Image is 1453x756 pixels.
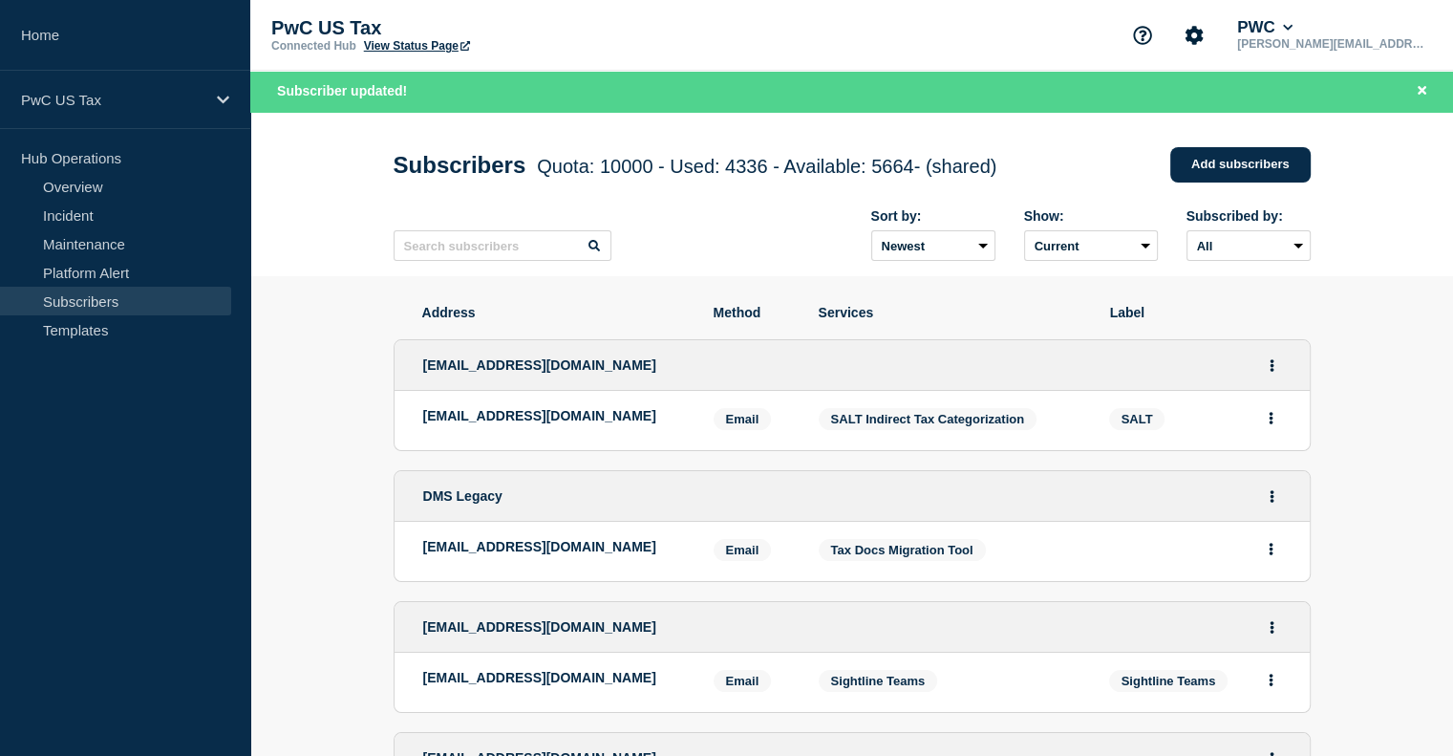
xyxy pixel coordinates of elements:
p: [EMAIL_ADDRESS][DOMAIN_NAME] [423,670,685,685]
span: Sightline Teams [831,674,926,688]
p: PwC US Tax [271,17,653,39]
input: Search subscribers [394,230,611,261]
select: Sort by [871,230,995,261]
button: Close banner [1410,80,1434,102]
a: View Status Page [364,39,470,53]
span: Method [714,305,790,320]
button: Actions [1260,351,1284,380]
span: Subscriber updated! [277,83,407,98]
p: Connected Hub [271,39,356,53]
select: Deleted [1024,230,1158,261]
span: Address [422,305,685,320]
button: Actions [1259,403,1283,433]
a: Add subscribers [1170,147,1311,183]
span: Services [819,305,1081,320]
button: Support [1122,15,1163,55]
button: Actions [1259,534,1283,564]
span: [EMAIL_ADDRESS][DOMAIN_NAME] [423,357,656,373]
span: DMS Legacy [423,488,502,504]
span: SALT [1109,408,1165,430]
button: Actions [1260,482,1284,511]
button: Actions [1260,613,1284,642]
span: [EMAIL_ADDRESS][DOMAIN_NAME] [423,619,656,635]
h1: Subscribers [394,152,997,179]
div: Show: [1024,208,1158,224]
span: Email [714,670,772,692]
span: Tax Docs Migration Tool [831,543,973,557]
p: PwC US Tax [21,92,204,108]
span: Label [1110,305,1282,320]
button: PWC [1233,18,1296,37]
div: Subscribed by: [1186,208,1311,224]
button: Account settings [1174,15,1214,55]
p: [EMAIL_ADDRESS][DOMAIN_NAME] [423,539,685,554]
div: Sort by: [871,208,995,224]
select: Subscribed by [1186,230,1311,261]
span: Email [714,408,772,430]
span: SALT Indirect Tax Categorization [831,412,1024,426]
p: [EMAIL_ADDRESS][DOMAIN_NAME] [423,408,685,423]
p: [PERSON_NAME][EMAIL_ADDRESS][DOMAIN_NAME] [1233,37,1432,51]
span: Sightline Teams [1109,670,1229,692]
span: Email [714,539,772,561]
span: Quota: 10000 - Used: 4336 - Available: 5664 - (shared) [537,156,996,177]
button: Actions [1259,665,1283,695]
